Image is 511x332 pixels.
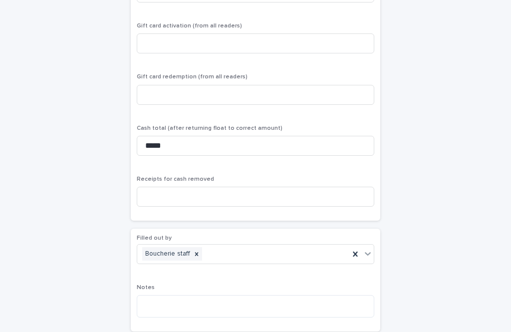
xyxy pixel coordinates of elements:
[137,23,242,29] span: Gift card activation (from all readers)
[137,74,248,80] span: Gift card redemption (from all readers)
[137,285,155,291] span: Notes
[137,125,282,131] span: Cash total (after returning float to correct amount)
[137,235,172,241] span: Filled out by
[142,247,191,261] div: Boucherie staff
[137,176,214,182] span: Receipts for cash removed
